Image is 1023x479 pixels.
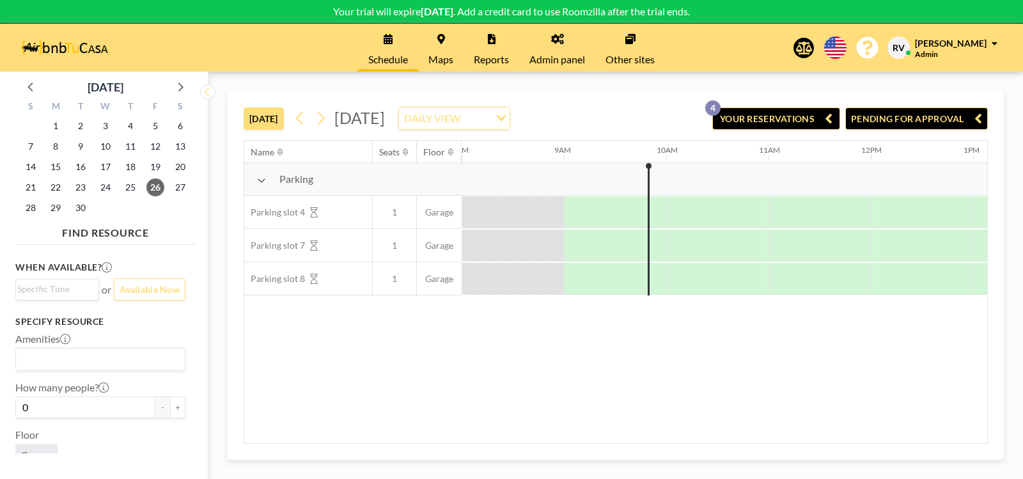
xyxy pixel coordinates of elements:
h3: Specify resource [15,316,185,327]
span: Monday, September 15, 2025 [47,158,65,176]
a: Schedule [358,24,418,72]
label: Amenities [15,333,70,345]
input: Search for option [17,351,178,368]
span: Other sites [605,54,655,65]
span: Garage [417,207,462,218]
span: Sunday, September 7, 2025 [22,137,40,155]
span: Maps [428,54,453,65]
button: [DATE] [244,107,284,130]
span: Sunday, September 28, 2025 [22,199,40,217]
a: Other sites [595,24,665,72]
span: Thursday, September 4, 2025 [121,117,139,135]
span: Saturday, September 20, 2025 [171,158,189,176]
div: S [19,99,43,116]
div: Search for option [16,279,98,299]
span: Friday, September 19, 2025 [146,158,164,176]
span: Tuesday, September 9, 2025 [72,137,90,155]
h4: FIND RESOURCE [15,221,196,239]
span: Tuesday, September 2, 2025 [72,117,90,135]
span: Tuesday, September 16, 2025 [72,158,90,176]
span: Parking slot 8 [244,273,305,285]
span: Saturday, September 6, 2025 [171,117,189,135]
button: YOUR RESERVATIONS4 [712,107,840,130]
span: Garage [20,449,52,462]
span: Friday, September 12, 2025 [146,137,164,155]
span: Parking slot 4 [244,207,305,218]
div: 12PM [861,145,882,155]
span: Admin panel [529,54,585,65]
div: Name [251,146,274,158]
span: [PERSON_NAME] [915,38,987,49]
span: Saturday, September 13, 2025 [171,137,189,155]
span: Garage [417,240,462,251]
span: Wednesday, September 3, 2025 [97,117,114,135]
span: Saturday, September 27, 2025 [171,178,189,196]
span: Sunday, September 21, 2025 [22,178,40,196]
span: 1 [373,240,416,251]
button: PENDING FOR APPROVAL [845,107,988,130]
img: organization-logo [20,35,108,61]
span: Wednesday, September 17, 2025 [97,158,114,176]
span: Parking [279,173,313,185]
label: Floor [15,428,39,441]
span: Thursday, September 18, 2025 [121,158,139,176]
div: T [68,99,93,116]
span: [DATE] [334,108,385,127]
div: S [168,99,192,116]
span: Monday, September 1, 2025 [47,117,65,135]
div: [DATE] [88,78,123,96]
div: M [43,99,68,116]
span: Thursday, September 25, 2025 [121,178,139,196]
button: + [170,397,185,418]
div: 9AM [554,145,571,155]
a: Maps [418,24,464,72]
span: Schedule [368,54,408,65]
span: or [102,283,111,296]
span: Friday, September 5, 2025 [146,117,164,135]
span: DAILY VIEW [402,110,463,127]
span: Monday, September 22, 2025 [47,178,65,196]
div: 1PM [964,145,980,155]
span: 1 [373,207,416,218]
span: RV [893,42,905,54]
span: Parking slot 7 [244,240,305,251]
button: Available Now [114,278,185,301]
span: Sunday, September 14, 2025 [22,158,40,176]
span: Thursday, September 11, 2025 [121,137,139,155]
input: Search for option [17,282,91,296]
span: Monday, September 29, 2025 [47,199,65,217]
span: Tuesday, September 23, 2025 [72,178,90,196]
span: Available Now [120,284,180,295]
div: Seats [379,146,400,158]
span: Tuesday, September 30, 2025 [72,199,90,217]
div: 11AM [759,145,780,155]
button: - [155,397,170,418]
span: Admin [915,49,938,59]
span: Wednesday, September 24, 2025 [97,178,114,196]
a: Admin panel [519,24,595,72]
div: Search for option [399,107,510,129]
div: W [93,99,118,116]
label: How many people? [15,381,109,394]
span: Reports [474,54,509,65]
span: Friday, September 26, 2025 [146,178,164,196]
div: T [118,99,143,116]
span: Monday, September 8, 2025 [47,137,65,155]
span: Garage [417,273,462,285]
div: 10AM [657,145,678,155]
span: Wednesday, September 10, 2025 [97,137,114,155]
a: Reports [464,24,519,72]
b: [DATE] [421,5,453,17]
div: F [143,99,168,116]
div: Search for option [16,349,185,370]
input: Search for option [464,110,488,127]
p: 4 [705,100,721,116]
span: 1 [373,273,416,285]
div: Floor [423,146,445,158]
